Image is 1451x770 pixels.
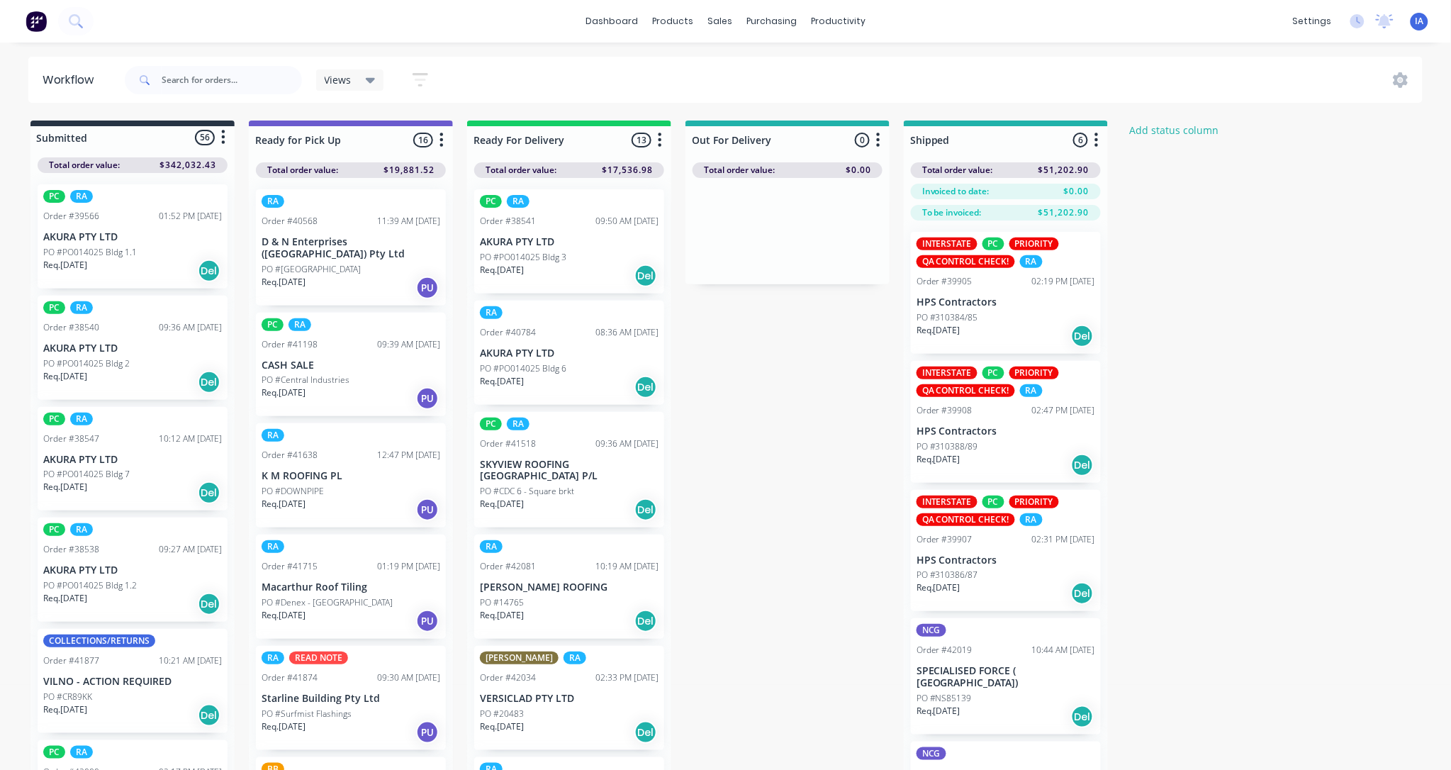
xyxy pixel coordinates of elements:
[262,671,318,684] div: Order #41874
[602,164,653,177] span: $17,536.98
[1032,404,1095,417] div: 02:47 PM [DATE]
[70,301,93,314] div: RA
[804,11,873,32] div: productivity
[1020,513,1043,526] div: RA
[634,610,657,632] div: Del
[256,189,446,306] div: RAOrder #4056811:39 AM [DATE]D & N Enterprises ([GEOGRAPHIC_DATA]) Pty LtdPO #[GEOGRAPHIC_DATA]Re...
[917,425,1095,437] p: HPS Contractors
[262,596,393,609] p: PO #Denex - [GEOGRAPHIC_DATA]
[1122,121,1226,140] button: Add status column
[43,246,137,259] p: PO #PO014025 Bldg 1.1
[480,708,524,720] p: PO #20483
[43,654,99,667] div: Order #41877
[70,523,93,536] div: RA
[43,259,87,272] p: Req. [DATE]
[595,671,659,684] div: 02:33 PM [DATE]
[43,691,92,703] p: PO #CR89KK
[917,324,960,337] p: Req. [DATE]
[43,746,65,759] div: PC
[70,190,93,203] div: RA
[480,264,524,277] p: Req. [DATE]
[480,195,502,208] div: PC
[507,418,530,430] div: RA
[846,164,871,177] span: $0.00
[474,535,664,639] div: RAOrder #4208110:19 AM [DATE][PERSON_NAME] ROOFINGPO #14765Req.[DATE]Del
[578,11,645,32] a: dashboard
[595,326,659,339] div: 08:36 AM [DATE]
[474,189,664,294] div: PCRAOrder #3854109:50 AM [DATE]AKURA PTY LTDPO #PO014025 Bldg 3Req.[DATE]Del
[480,498,524,510] p: Req. [DATE]
[922,206,982,219] span: To be invoiced:
[289,652,348,664] div: READ NOTE
[1009,367,1059,379] div: PRIORITY
[982,367,1004,379] div: PC
[198,260,220,282] div: Del
[262,195,284,208] div: RA
[49,159,120,172] span: Total order value:
[917,311,978,324] p: PO #310384/85
[645,11,700,32] div: products
[480,581,659,593] p: [PERSON_NAME] ROOFING
[1032,644,1095,657] div: 10:44 AM [DATE]
[262,338,318,351] div: Order #41198
[595,437,659,450] div: 09:36 AM [DATE]
[922,164,993,177] span: Total order value:
[1032,275,1095,288] div: 02:19 PM [DATE]
[917,367,977,379] div: INTERSTATE
[416,498,439,521] div: PU
[43,413,65,425] div: PC
[262,470,440,482] p: K M ROOFING PL
[43,321,99,334] div: Order #38540
[480,671,536,684] div: Order #42034
[480,418,502,430] div: PC
[262,429,284,442] div: RA
[43,231,222,243] p: AKURA PTY LTD
[377,560,440,573] div: 01:19 PM [DATE]
[377,338,440,351] div: 09:39 AM [DATE]
[43,592,87,605] p: Req. [DATE]
[480,560,536,573] div: Order #42081
[634,264,657,287] div: Del
[1416,15,1424,28] span: IA
[1009,496,1059,508] div: PRIORITY
[480,362,566,375] p: PO #PO014025 Bldg 6
[634,721,657,744] div: Del
[480,326,536,339] div: Order #40784
[480,215,536,228] div: Order #38541
[1038,206,1089,219] span: $51,202.90
[43,454,222,466] p: AKURA PTY LTD
[38,518,228,622] div: PCRAOrder #3853809:27 AM [DATE]AKURA PTY LTDPO #PO014025 Bldg 1.2Req.[DATE]Del
[38,296,228,400] div: PCRAOrder #3854009:36 AM [DATE]AKURA PTY LTDPO #PO014025 Bldg 2Req.[DATE]Del
[917,644,973,657] div: Order #42019
[262,318,284,331] div: PC
[917,275,973,288] div: Order #39905
[43,676,222,688] p: VILNO - ACTION REQUIRED
[922,185,990,198] span: Invoiced to date:
[159,654,222,667] div: 10:21 AM [DATE]
[70,413,93,425] div: RA
[262,560,318,573] div: Order #41715
[159,159,216,172] span: $342,032.43
[43,481,87,493] p: Req. [DATE]
[416,721,439,744] div: PU
[70,746,93,759] div: RA
[739,11,804,32] div: purchasing
[474,412,664,528] div: PCRAOrder #4151809:36 AM [DATE]SKYVIEW ROOFING [GEOGRAPHIC_DATA] P/LPO #CDC 6 - Square brktReq.[D...
[917,255,1015,268] div: QA CONTROL CHECK!
[982,238,1004,250] div: PC
[917,496,977,508] div: INTERSTATE
[1071,454,1094,476] div: Del
[480,251,566,264] p: PO #PO014025 Bldg 3
[262,359,440,372] p: CASH SALE
[43,301,65,314] div: PC
[43,357,130,370] p: PO #PO014025 Bldg 2
[480,437,536,450] div: Order #41518
[159,433,222,445] div: 10:12 AM [DATE]
[634,498,657,521] div: Del
[262,693,440,705] p: Starline Building Pty Ltd
[1020,384,1043,397] div: RA
[917,404,973,417] div: Order #39908
[480,693,659,705] p: VERSICLAD PTY LTD
[288,318,311,331] div: RA
[917,624,946,637] div: NCG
